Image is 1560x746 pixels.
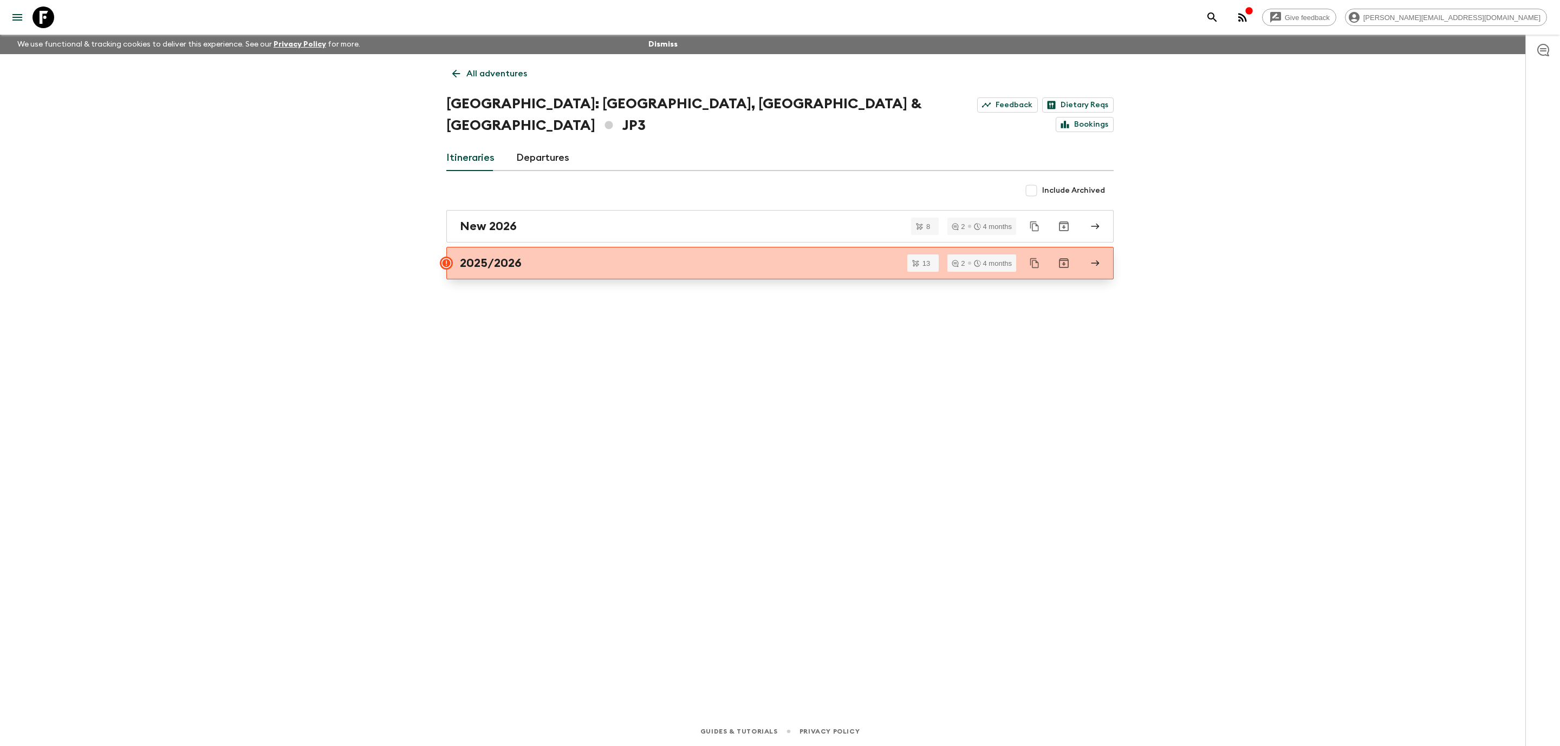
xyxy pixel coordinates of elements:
a: New 2026 [446,210,1114,243]
span: [PERSON_NAME][EMAIL_ADDRESS][DOMAIN_NAME] [1357,14,1546,22]
button: search adventures [1201,6,1223,28]
a: Departures [516,145,569,171]
button: Dismiss [646,37,680,52]
button: Archive [1053,215,1075,237]
span: Give feedback [1279,14,1336,22]
span: Include Archived [1042,185,1105,196]
button: Archive [1053,252,1075,274]
a: Bookings [1056,117,1114,132]
div: 2 [952,223,965,230]
span: 8 [920,223,937,230]
div: [PERSON_NAME][EMAIL_ADDRESS][DOMAIN_NAME] [1345,9,1547,26]
button: menu [6,6,28,28]
div: 4 months [974,223,1012,230]
p: All adventures [466,67,527,80]
a: All adventures [446,63,533,84]
a: Feedback [977,97,1038,113]
h2: 2025/2026 [460,256,522,270]
div: 4 months [974,260,1012,267]
div: 2 [952,260,965,267]
button: Duplicate [1025,217,1044,236]
h2: New 2026 [460,219,517,233]
a: Guides & Tutorials [700,725,778,737]
span: 13 [916,260,937,267]
a: Itineraries [446,145,495,171]
a: 2025/2026 [446,247,1114,279]
a: Give feedback [1262,9,1336,26]
h1: [GEOGRAPHIC_DATA]: [GEOGRAPHIC_DATA], [GEOGRAPHIC_DATA] & [GEOGRAPHIC_DATA] JP3 [446,93,955,136]
a: Dietary Reqs [1042,97,1114,113]
a: Privacy Policy [274,41,326,48]
p: We use functional & tracking cookies to deliver this experience. See our for more. [13,35,365,54]
button: Duplicate [1025,253,1044,273]
a: Privacy Policy [799,725,860,737]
